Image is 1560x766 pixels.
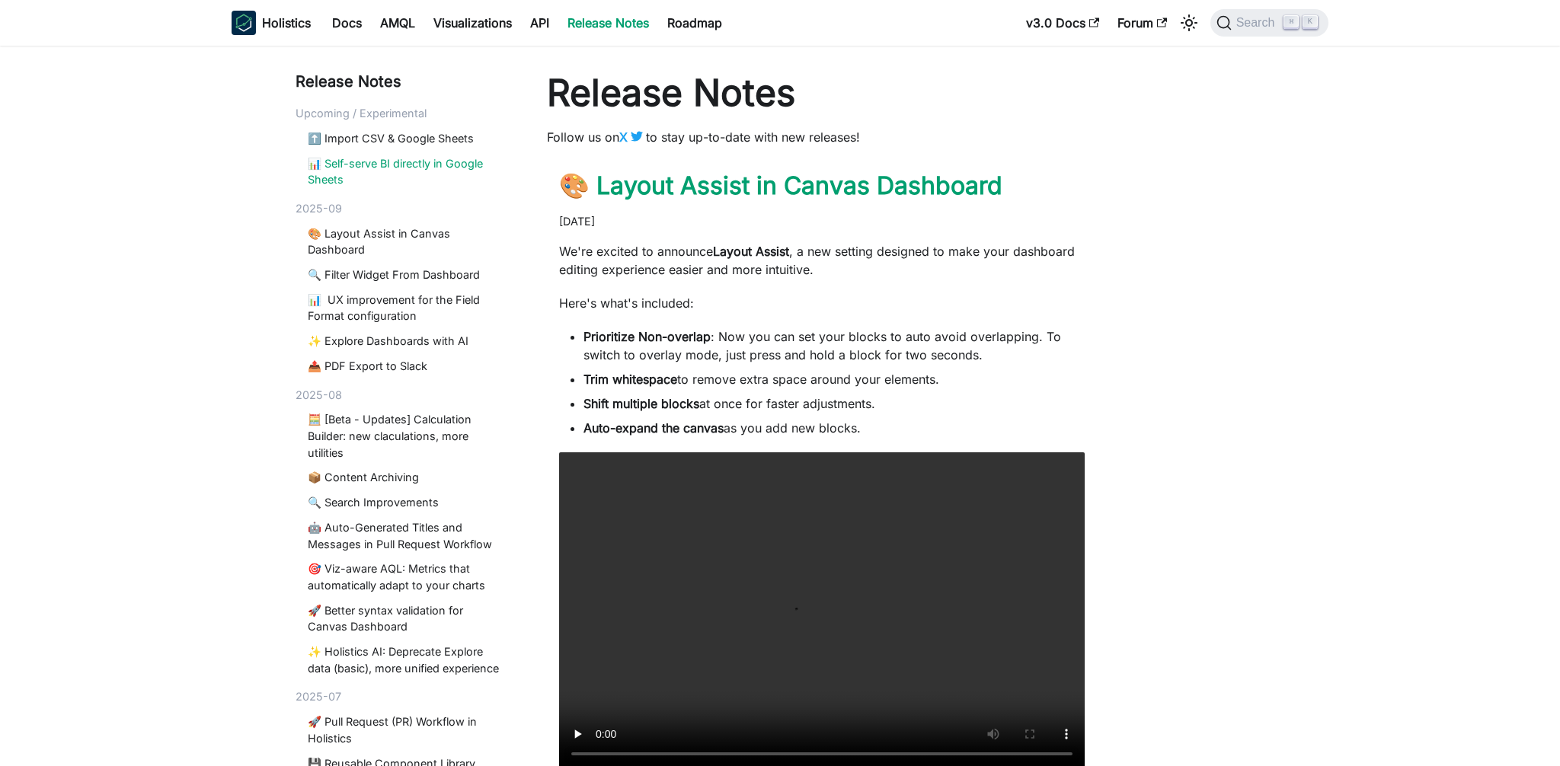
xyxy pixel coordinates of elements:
a: AMQL [371,11,424,35]
a: X [619,129,646,145]
a: 🔍 Filter Widget From Dashboard [308,267,504,283]
a: 🎨 Layout Assist in Canvas Dashboard [308,225,504,258]
p: Follow us on to stay up-to-date with new releases! [547,128,1097,146]
a: Docs [323,11,371,35]
div: 2025-07 [296,688,510,705]
a: 🎯 Viz-aware AQL: Metrics that automatically adapt to your charts [308,560,504,593]
li: to remove extra space around your elements. [583,370,1085,388]
h1: Release Notes [547,70,1097,116]
a: 📦 Content Archiving [308,469,504,486]
strong: Auto-expand the canvas [583,420,724,436]
p: We're excited to announce , a new setting designed to make your dashboard editing experience easi... [559,242,1085,279]
strong: Shift multiple blocks [583,396,699,411]
strong: Prioritize Non-overlap [583,329,711,344]
p: Here's what's included: [559,294,1085,312]
a: API [521,11,558,35]
li: at once for faster adjustments. [583,394,1085,413]
a: v3.0 Docs [1017,11,1108,35]
time: [DATE] [559,215,595,228]
a: 📊 UX improvement for the Field Format configuration [308,292,504,324]
a: Forum [1108,11,1176,35]
b: X [619,129,628,145]
a: 🤖 Auto-Generated Titles and Messages in Pull Request Workflow [308,519,504,552]
img: Holistics [232,11,256,35]
a: ⬆️ Import CSV & Google Sheets [308,130,504,147]
li: as you add new blocks. [583,419,1085,437]
nav: Blog recent posts navigation [296,70,510,766]
button: Switch between dark and light mode (currently light mode) [1177,11,1201,35]
a: 🎨 Layout Assist in Canvas Dashboard [559,171,1002,200]
strong: Layout Assist [713,244,789,259]
span: Search [1232,16,1284,30]
a: HolisticsHolistics [232,11,311,35]
kbd: K [1303,15,1318,29]
div: Release Notes [296,70,510,93]
strong: Trim whitespace [583,372,677,387]
a: Roadmap [658,11,731,35]
a: 🚀 Better syntax validation for Canvas Dashboard [308,602,504,635]
a: 📊 Self-serve BI directly in Google Sheets [308,155,504,188]
a: ✨ Holistics AI: Deprecate Explore data (basic), more unified experience [308,643,504,676]
li: : Now you can set your blocks to auto avoid overlapping. To switch to overlay mode, just press an... [583,327,1085,364]
div: 2025-09 [296,200,510,217]
a: Visualizations [424,11,521,35]
b: Holistics [262,14,311,32]
a: Release Notes [558,11,658,35]
a: 🧮 [Beta - Updates] Calculation Builder: new claculations, more utilities [308,411,504,461]
a: 📤 PDF Export to Slack [308,358,504,375]
button: Search (Command+K) [1210,9,1328,37]
a: 🚀 Pull Request (PR) Workflow in Holistics [308,713,504,746]
a: ✨ Explore Dashboards with AI [308,333,504,349]
kbd: ⌘ [1283,15,1299,29]
a: 🔍 Search Improvements [308,494,504,511]
div: 2025-08 [296,387,510,404]
div: Upcoming / Experimental [296,105,510,122]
